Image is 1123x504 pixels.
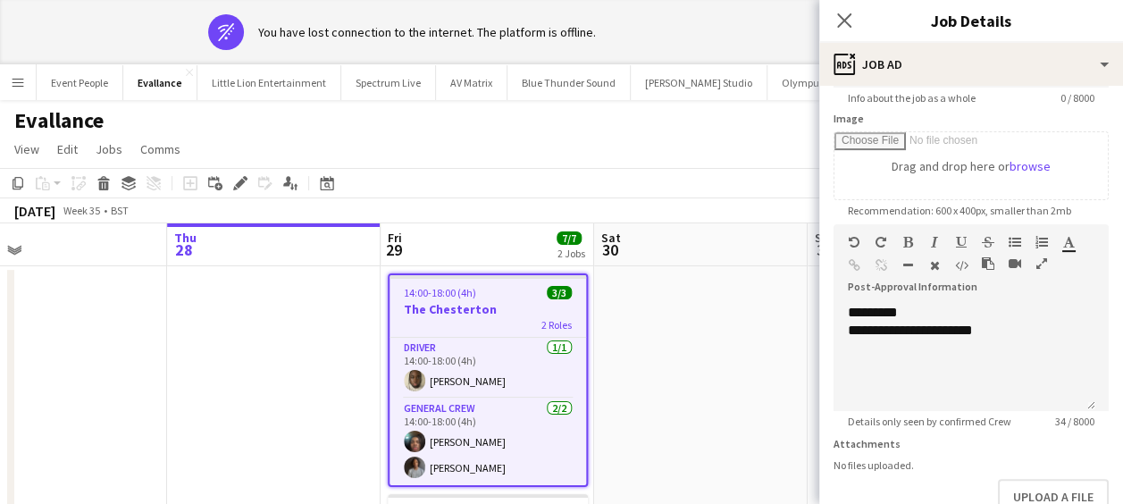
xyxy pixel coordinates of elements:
[848,235,860,249] button: Undo
[1035,256,1048,271] button: Fullscreen
[1035,235,1048,249] button: Ordered List
[557,247,585,260] div: 2 Jobs
[111,204,129,217] div: BST
[174,230,197,246] span: Thu
[901,258,914,273] button: Horizontal Line
[7,138,46,161] a: View
[133,138,188,161] a: Comms
[385,239,402,260] span: 29
[834,204,1085,217] span: Recommendation: 600 x 400px, smaller than 2mb
[812,239,836,260] span: 31
[390,399,586,485] app-card-role: General Crew2/214:00-18:00 (4h)[PERSON_NAME][PERSON_NAME]
[1009,235,1021,249] button: Unordered List
[388,230,402,246] span: Fri
[172,239,197,260] span: 28
[88,138,130,161] a: Jobs
[390,338,586,399] app-card-role: Driver1/114:00-18:00 (4h)[PERSON_NAME]
[955,235,968,249] button: Underline
[928,258,941,273] button: Clear Formatting
[815,230,836,246] span: Sun
[982,256,994,271] button: Paste as plain text
[507,65,631,100] button: Blue Thunder Sound
[436,65,507,100] button: AV Matrix
[197,65,341,100] button: Little Lion Entertainment
[631,65,767,100] button: [PERSON_NAME] Studio
[547,286,572,299] span: 3/3
[50,138,85,161] a: Edit
[557,231,582,245] span: 7/7
[982,235,994,249] button: Strikethrough
[955,258,968,273] button: HTML Code
[96,141,122,157] span: Jobs
[14,141,39,157] span: View
[834,91,990,105] span: Info about the job as a whole
[819,9,1123,32] h3: Job Details
[57,141,78,157] span: Edit
[599,239,621,260] span: 30
[541,318,572,332] span: 2 Roles
[14,202,55,220] div: [DATE]
[819,43,1123,86] div: Job Ad
[258,24,596,40] div: You have lost connection to the internet. The platform is offline.
[404,286,476,299] span: 14:00-18:00 (4h)
[928,235,941,249] button: Italic
[341,65,436,100] button: Spectrum Live
[767,65,874,100] button: Olympus Express
[1046,91,1109,105] span: 0 / 8000
[1062,235,1075,249] button: Text Color
[601,230,621,246] span: Sat
[390,301,586,317] h3: The Chesterton
[901,235,914,249] button: Bold
[14,107,104,134] h1: Evallance
[388,273,588,487] app-job-card: 14:00-18:00 (4h)3/3The Chesterton2 RolesDriver1/114:00-18:00 (4h)[PERSON_NAME]General Crew2/214:0...
[37,65,123,100] button: Event People
[834,458,1109,472] div: No files uploaded.
[59,204,104,217] span: Week 35
[123,65,197,100] button: Evallance
[1041,415,1109,428] span: 34 / 8000
[834,437,901,450] label: Attachments
[834,415,1026,428] span: Details only seen by confirmed Crew
[140,141,180,157] span: Comms
[875,235,887,249] button: Redo
[1009,256,1021,271] button: Insert video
